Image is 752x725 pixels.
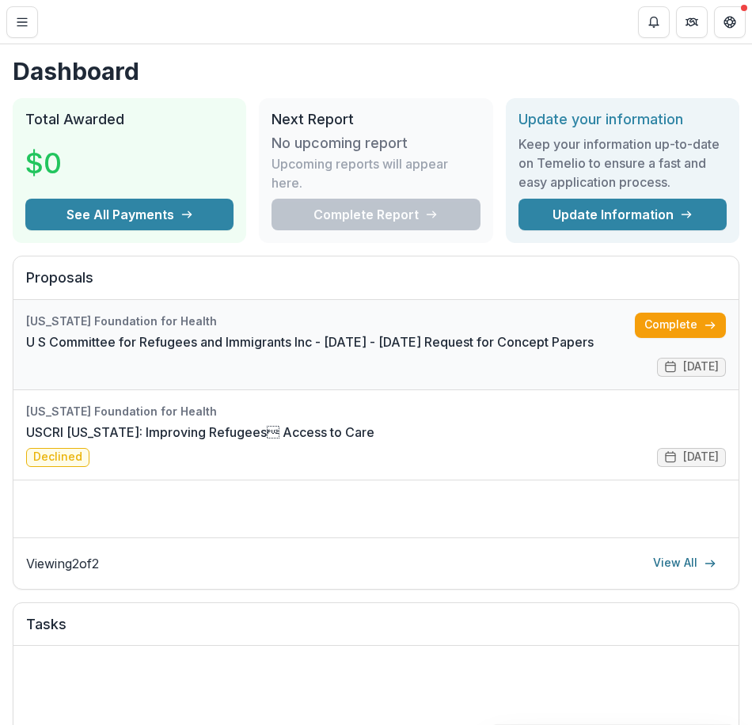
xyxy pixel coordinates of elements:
[25,111,234,128] h2: Total Awarded
[635,313,726,338] a: Complete
[6,6,38,38] button: Toggle Menu
[25,142,144,184] h3: $0
[272,111,480,128] h2: Next Report
[676,6,708,38] button: Partners
[26,269,726,299] h2: Proposals
[13,57,739,85] h1: Dashboard
[714,6,746,38] button: Get Help
[26,423,374,442] a: USCRI [US_STATE]: Improving Refugees Access to Care
[26,332,594,351] a: U S Committee for Refugees and Immigrants Inc - [DATE] - [DATE] Request for Concept Papers
[25,199,234,230] button: See All Payments
[26,554,99,573] p: Viewing 2 of 2
[272,135,408,152] h3: No upcoming report
[518,111,727,128] h2: Update your information
[518,199,727,230] a: Update Information
[518,135,727,192] h3: Keep your information up-to-date on Temelio to ensure a fast and easy application process.
[638,6,670,38] button: Notifications
[644,551,726,576] a: View All
[26,616,726,646] h2: Tasks
[272,154,480,192] p: Upcoming reports will appear here.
